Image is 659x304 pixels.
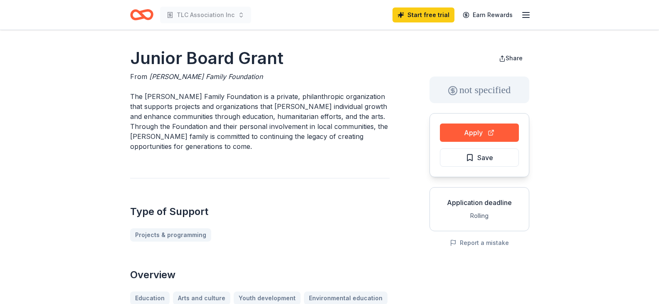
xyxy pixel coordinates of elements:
[440,124,519,142] button: Apply
[506,54,523,62] span: Share
[130,91,390,151] p: The [PERSON_NAME] Family Foundation is a private, philanthropic organization that supports projec...
[130,47,390,70] h1: Junior Board Grant
[440,148,519,167] button: Save
[392,7,454,22] a: Start free trial
[130,205,390,218] h2: Type of Support
[450,238,509,248] button: Report a mistake
[130,72,390,82] div: From
[458,7,518,22] a: Earn Rewards
[177,10,234,20] span: TLC Association Inc
[160,7,251,23] button: TLC Association Inc
[437,198,522,208] div: Application deadline
[130,5,153,25] a: Home
[130,268,390,282] h2: Overview
[477,152,493,163] span: Save
[149,72,263,81] span: [PERSON_NAME] Family Foundation
[429,77,529,103] div: not specified
[492,50,529,67] button: Share
[437,211,522,221] div: Rolling
[130,228,211,242] a: Projects & programming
